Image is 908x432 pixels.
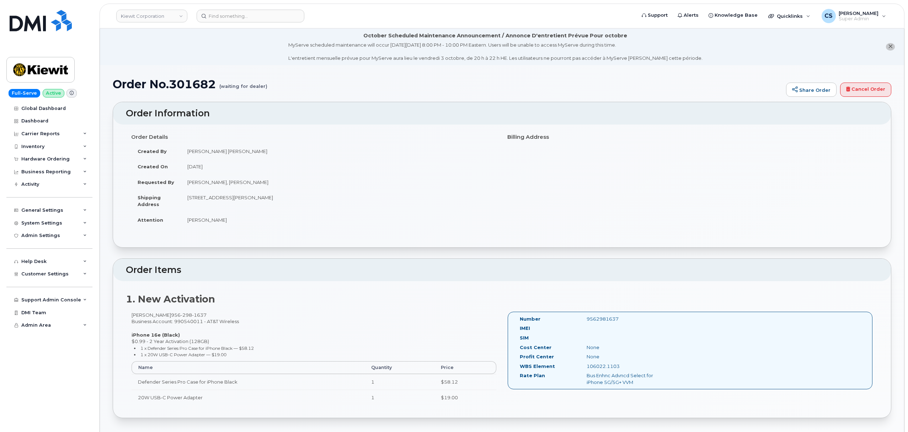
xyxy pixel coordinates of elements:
h2: Order Items [126,265,878,275]
label: Cost Center [520,344,551,351]
label: WBS Element [520,363,555,370]
label: SIM [520,334,529,341]
a: Share Order [786,83,837,97]
div: October Scheduled Maintenance Announcement / Annonce D'entretient Prévue Pour octobre [363,32,627,39]
td: [DATE] [181,159,497,174]
td: 1 [365,390,434,405]
span: 1637 [192,312,207,318]
strong: Attention [138,217,163,223]
div: 9562981637 [581,316,675,322]
div: 106022.1103 [581,363,675,370]
td: [PERSON_NAME] [181,212,497,228]
div: None [581,353,675,360]
span: 298 [181,312,192,318]
small: 1 x 20W USB-C Power Adapter — $19.00 [140,352,226,357]
td: Defender Series Pro Case for iPhone Black [132,374,365,390]
strong: iPhone 16e (Black) [132,332,180,338]
span: 956 [171,312,207,318]
label: Rate Plan [520,372,545,379]
td: $58.12 [434,374,496,390]
th: Price [434,361,496,374]
strong: Shipping Address [138,195,161,207]
h2: Order Information [126,109,878,118]
button: close notification [886,43,895,51]
div: None [581,344,675,351]
small: (waiting for dealer) [219,78,267,89]
label: Number [520,316,540,322]
a: Cancel Order [840,83,891,97]
td: [PERSON_NAME] [PERSON_NAME] [181,143,497,159]
div: Bus Enhnc Advncd Select for iPhone 5G/5G+ VVM [581,372,675,385]
strong: Requested By [138,179,174,185]
td: $19.00 [434,390,496,405]
th: Name [132,361,365,374]
div: [PERSON_NAME] Business Account: 990540011 - AT&T Wireless $0.99 - 2 Year Activation (128GB) [126,312,502,411]
td: [PERSON_NAME], [PERSON_NAME] [181,174,497,190]
h4: Billing Address [507,134,873,140]
strong: 1. New Activation [126,293,215,305]
label: Profit Center [520,353,554,360]
h4: Order Details [131,134,497,140]
div: MyServe scheduled maintenance will occur [DATE][DATE] 8:00 PM - 10:00 PM Eastern. Users will be u... [288,42,703,62]
strong: Created By [138,148,167,154]
td: 20W USB-C Power Adapter [132,390,365,405]
th: Quantity [365,361,434,374]
strong: Created On [138,164,168,169]
iframe: Messenger Launcher [877,401,903,427]
td: 1 [365,374,434,390]
td: [STREET_ADDRESS][PERSON_NAME] [181,190,497,212]
small: 1 x Defender Series Pro Case for iPhone Black — $58.12 [140,346,254,351]
label: IMEI [520,325,530,332]
h1: Order No.301682 [113,78,783,90]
